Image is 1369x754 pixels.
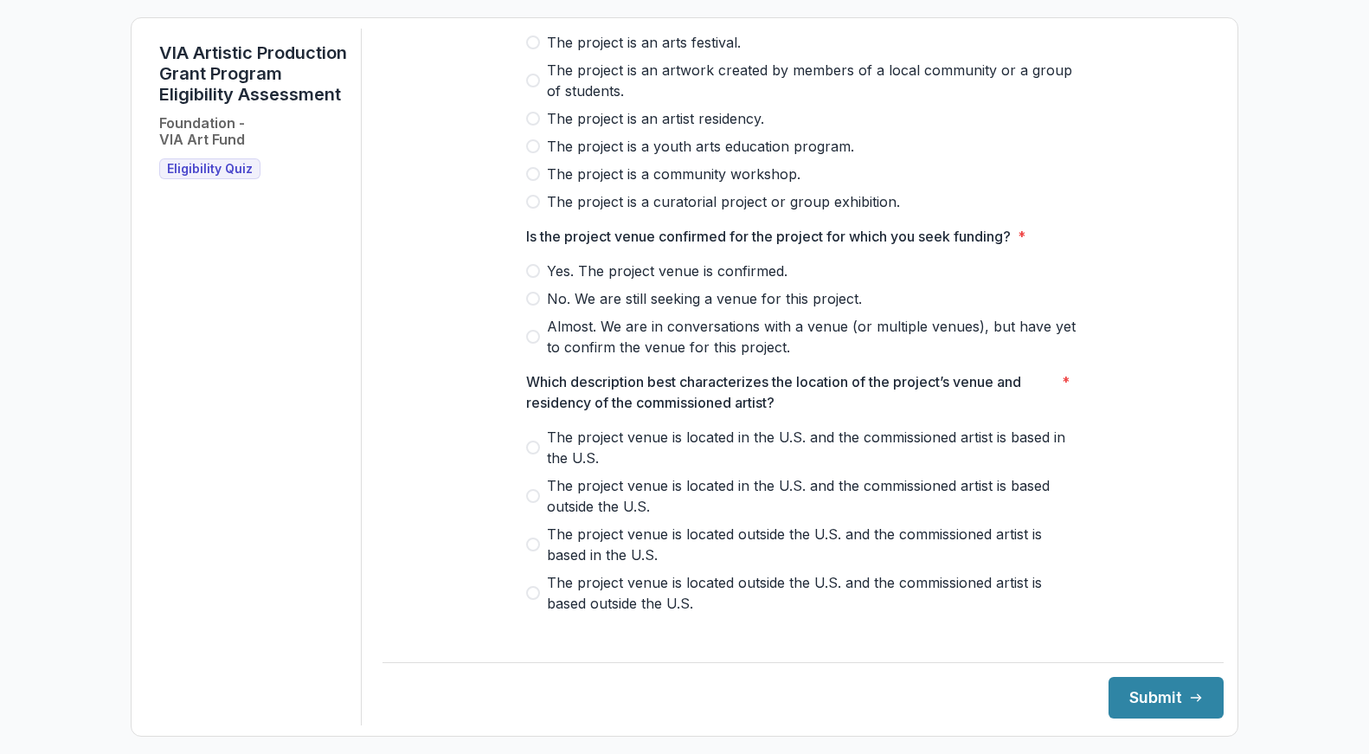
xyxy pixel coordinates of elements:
[547,191,900,212] span: The project is a curatorial project or group exhibition.
[547,261,787,281] span: Yes. The project venue is confirmed.
[547,524,1080,565] span: The project venue is located outside the U.S. and the commissioned artist is based in the U.S.
[159,115,245,148] h2: Foundation - VIA Art Fund
[547,32,741,53] span: The project is an arts festival.
[547,316,1080,358] span: Almost. We are in conversations with a venue (or multiple venues), but have yet to confirm the ve...
[547,60,1080,101] span: The project is an artwork created by members of a local community or a group of students.
[547,136,854,157] span: The project is a youth arts education program.
[526,371,1055,413] p: Which description best characterizes the location of the project’s venue and residency of the com...
[547,108,764,129] span: The project is an artist residency.
[526,226,1011,247] p: Is the project venue confirmed for the project for which you seek funding?
[547,164,800,184] span: The project is a community workshop.
[547,288,862,309] span: No. We are still seeking a venue for this project.
[1109,677,1224,719] button: Submit
[167,162,253,177] span: Eligibility Quiz
[547,572,1080,614] span: The project venue is located outside the U.S. and the commissioned artist is based outside the U.S.
[159,42,347,105] h1: VIA Artistic Production Grant Program Eligibility Assessment
[547,475,1080,517] span: The project venue is located in the U.S. and the commissioned artist is based outside the U.S.
[547,427,1080,468] span: The project venue is located in the U.S. and the commissioned artist is based in the U.S.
